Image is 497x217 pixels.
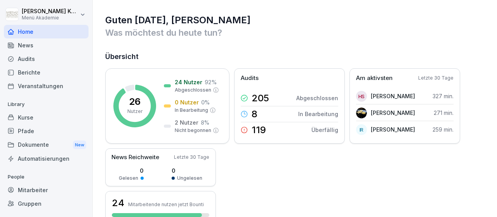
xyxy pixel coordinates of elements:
a: Pfade [4,124,89,138]
p: [PERSON_NAME] Knopf [22,8,78,15]
p: Menü Akademie [22,15,78,21]
p: Mitarbeitende nutzen jetzt Bounti [128,201,204,207]
p: In Bearbeitung [298,110,338,118]
h3: 24 [112,196,124,210]
p: Abgeschlossen [296,94,338,102]
p: 205 [252,94,269,103]
p: 271 min. [434,109,454,117]
p: Library [4,98,89,111]
p: Nutzer [127,108,142,115]
p: 0 % [201,98,210,106]
p: 8 [252,109,257,119]
div: IR [356,124,367,135]
p: 24 Nutzer [175,78,202,86]
div: HS [356,91,367,102]
p: [PERSON_NAME] [371,109,415,117]
p: [PERSON_NAME] [371,92,415,100]
p: 0 [119,167,144,175]
a: Berichte [4,66,89,79]
p: Letzte 30 Tage [418,75,454,82]
p: In Bearbeitung [175,107,208,114]
div: New [73,141,86,149]
p: Am aktivsten [356,74,393,83]
p: 119 [252,125,266,135]
p: Überfällig [311,126,338,134]
p: 92 % [205,78,217,86]
p: People [4,171,89,183]
p: 327 min. [433,92,454,100]
p: Audits [241,74,259,83]
p: Abgeschlossen [175,87,211,94]
a: Veranstaltungen [4,79,89,93]
p: Nicht begonnen [175,127,211,134]
a: Home [4,25,89,38]
a: News [4,38,89,52]
p: 0 Nutzer [175,98,199,106]
p: Gelesen [119,175,138,182]
img: wwvw6p51j0hspjxtk4xras49.png [356,108,367,118]
p: Was möchtest du heute tun? [105,26,485,39]
a: Automatisierungen [4,152,89,165]
a: DokumenteNew [4,138,89,152]
p: Letzte 30 Tage [174,154,209,161]
h2: Übersicht [105,51,485,62]
h1: Guten [DATE], [PERSON_NAME] [105,14,485,26]
p: 26 [129,97,141,106]
a: Mitarbeiter [4,183,89,197]
p: 8 % [201,118,209,127]
p: 2 Nutzer [175,118,198,127]
p: 0 [172,167,202,175]
a: Kurse [4,111,89,124]
a: Gruppen [4,197,89,210]
a: Audits [4,52,89,66]
p: News Reichweite [111,153,159,162]
p: 259 min. [433,125,454,134]
div: Dokumente [4,138,89,152]
p: Ungelesen [177,175,202,182]
p: [PERSON_NAME] [371,125,415,134]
